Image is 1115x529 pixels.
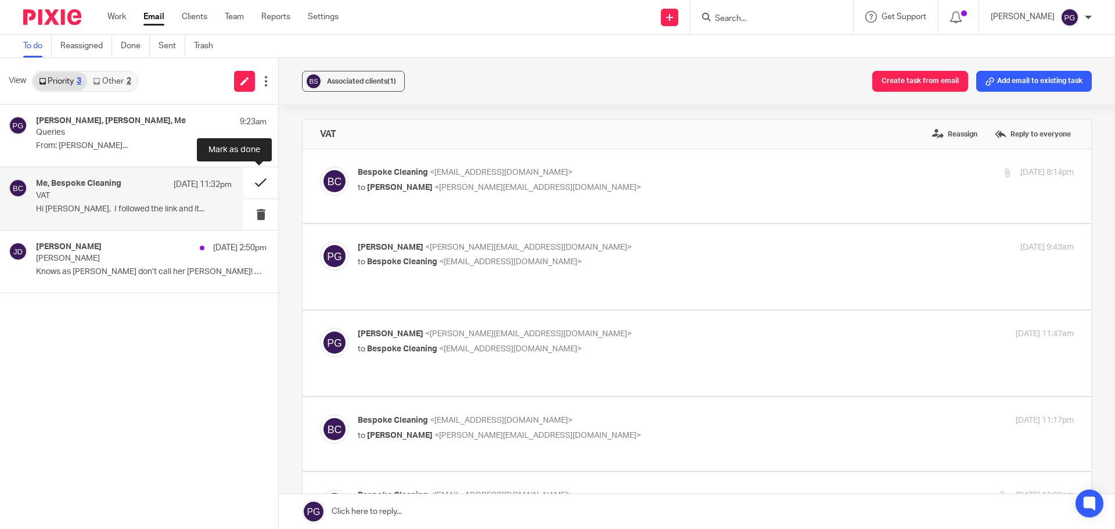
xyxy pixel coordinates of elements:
h4: [PERSON_NAME] [36,242,102,252]
button: Create task from email [872,71,968,92]
span: <[PERSON_NAME][EMAIL_ADDRESS][DOMAIN_NAME]> [434,183,641,192]
span: [PERSON_NAME] [358,330,423,338]
a: Settings [308,11,339,23]
span: Get Support [882,13,926,21]
h4: Me, Bespoke Cleaning [36,179,121,189]
img: svg%3E [320,490,349,519]
a: To do [23,35,52,57]
button: Associated clients(1) [302,71,405,92]
p: Queries [36,128,221,138]
span: <[EMAIL_ADDRESS][DOMAIN_NAME]> [439,345,582,353]
span: to [358,183,365,192]
span: Bespoke Cleaning [367,345,437,353]
a: Other2 [87,72,136,91]
span: <[EMAIL_ADDRESS][DOMAIN_NAME]> [430,168,573,177]
span: <[PERSON_NAME][EMAIL_ADDRESS][DOMAIN_NAME]> [434,431,641,440]
h4: [PERSON_NAME], [PERSON_NAME], Me [36,116,186,126]
span: Bespoke Cleaning [358,491,428,499]
p: Knows as [PERSON_NAME] don’t call her [PERSON_NAME]! One of... [36,267,267,277]
a: Clients [182,11,207,23]
span: (1) [387,78,396,85]
span: <[EMAIL_ADDRESS][DOMAIN_NAME]> [430,416,573,424]
p: [DATE] 11:47am [1016,328,1074,340]
span: Associated clients [327,78,396,85]
span: Bespoke Cleaning [367,258,437,266]
div: 2 [127,77,131,85]
span: [PERSON_NAME] [358,243,423,251]
span: to [358,345,365,353]
img: svg%3E [9,179,27,197]
p: [DATE] 8:14pm [1020,167,1074,179]
p: [DATE] 11:32pm [1016,490,1074,502]
p: 9:23am [240,116,267,128]
a: Work [107,11,126,23]
button: Add email to existing task [976,71,1092,92]
a: [DOMAIN_NAME] [10,250,78,260]
span: Bespoke Cleaning [358,168,428,177]
a: Email [143,11,164,23]
span: <[PERSON_NAME][EMAIL_ADDRESS][DOMAIN_NAME]> [425,243,632,251]
span: View [9,75,26,87]
img: svg%3E [9,242,27,261]
p: [PERSON_NAME] [36,254,221,264]
p: [DATE] 11:17pm [1016,415,1074,427]
a: Reports [261,11,290,23]
img: svg%3E [9,116,27,135]
img: svg%3E [1060,8,1079,27]
p: Hi [PERSON_NAME], I followed the link and it... [36,204,232,214]
span: <[EMAIL_ADDRESS][DOMAIN_NAME]> [439,258,582,266]
span: FCCA [70,152,89,160]
span: [PERSON_NAME] [367,431,433,440]
p: VAT [36,191,193,201]
span: <[EMAIL_ADDRESS][DOMAIN_NAME]> [430,491,573,499]
label: Reply to everyone [992,125,1074,143]
p: From: [PERSON_NAME]... [36,141,267,151]
div: 3 [77,77,81,85]
span: <[PERSON_NAME][EMAIL_ADDRESS][DOMAIN_NAME]> [425,330,632,338]
h4: VAT [320,128,336,140]
img: svg%3E [320,415,349,444]
a: Sent [159,35,185,57]
p: [DATE] 2:50pm [213,242,267,254]
a: Priority3 [33,72,87,91]
img: svg%3E [320,167,349,196]
a: [PERSON_NAME][EMAIL_ADDRESS][DOMAIN_NAME] [8,231,222,240]
span: Bespoke Cleaning [358,416,428,424]
span: to [358,258,365,266]
span: to [358,431,365,440]
p: [PERSON_NAME] [991,11,1055,23]
p: [DATE] 11:32pm [174,179,232,190]
a: Team [225,11,244,23]
p: [DATE] 9:43am [1020,242,1074,254]
input: Search [714,14,818,24]
label: Reassign [929,125,980,143]
a: Trash [194,35,222,57]
img: Pixie [23,9,81,25]
a: Done [121,35,150,57]
span: [PERSON_NAME] [367,183,433,192]
a: Reassigned [60,35,112,57]
img: svg%3E [305,73,322,90]
a: Outlook for iOS [40,474,103,484]
img: svg%3E [320,328,349,357]
img: svg%3E [320,242,349,271]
